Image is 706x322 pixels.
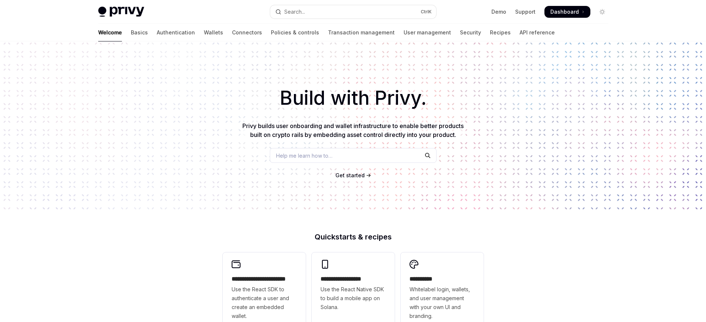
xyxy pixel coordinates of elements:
[596,6,608,18] button: Toggle dark mode
[491,8,506,16] a: Demo
[404,24,451,41] a: User management
[550,8,579,16] span: Dashboard
[271,24,319,41] a: Policies & controls
[98,24,122,41] a: Welcome
[460,24,481,41] a: Security
[131,24,148,41] a: Basics
[232,24,262,41] a: Connectors
[328,24,395,41] a: Transaction management
[98,7,144,17] img: light logo
[520,24,555,41] a: API reference
[232,285,297,321] span: Use the React SDK to authenticate a user and create an embedded wallet.
[544,6,590,18] a: Dashboard
[157,24,195,41] a: Authentication
[276,152,332,160] span: Help me learn how to…
[223,233,484,241] h2: Quickstarts & recipes
[321,285,386,312] span: Use the React Native SDK to build a mobile app on Solana.
[335,172,365,179] a: Get started
[284,7,305,16] div: Search...
[12,84,694,113] h1: Build with Privy.
[490,24,511,41] a: Recipes
[410,285,475,321] span: Whitelabel login, wallets, and user management with your own UI and branding.
[515,8,536,16] a: Support
[242,122,464,138] span: Privy builds user onboarding and wallet infrastructure to enable better products built on crypto ...
[270,5,436,19] button: Open search
[204,24,223,41] a: Wallets
[421,9,432,15] span: Ctrl K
